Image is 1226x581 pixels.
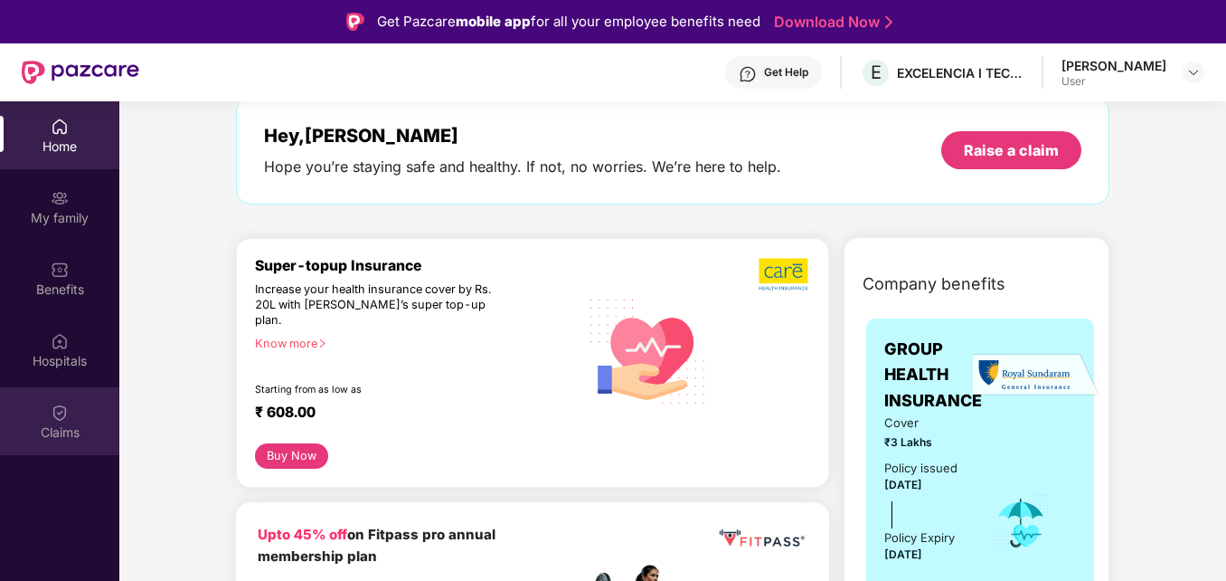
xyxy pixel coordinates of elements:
[22,61,139,84] img: New Pazcare Logo
[264,157,781,176] div: Hope you’re staying safe and healthy. If not, no worries. We’re here to help.
[774,13,887,32] a: Download Now
[258,526,347,543] b: Upto 45% off
[346,13,364,31] img: Logo
[255,443,327,470] button: Buy Now
[1061,74,1166,89] div: User
[255,257,579,274] div: Super-topup Insurance
[897,64,1023,81] div: EXCELENCIA I TECH CONSULTING PRIVATE LIMITED
[884,529,955,548] div: Policy Expiry
[255,337,568,349] div: Know more
[884,337,982,414] span: GROUP HEALTH INSURANCE
[51,261,69,279] img: svg+xml;base64,PHN2ZyBpZD0iQmVuZWZpdHMiIHhtbG5zPSJodHRwOi8vd3d3LnczLm9yZy8yMDAwL3N2ZyIgd2lkdGg9Ij...
[258,526,495,565] b: on Fitpass pro annual membership plan
[884,478,922,491] span: [DATE]
[264,125,781,147] div: Hey, [PERSON_NAME]
[1186,65,1201,80] img: svg+xml;base64,PHN2ZyBpZD0iRHJvcGRvd24tMzJ4MzIiIHhtbG5zPSJodHRwOi8vd3d3LnczLm9yZy8yMDAwL3N2ZyIgd2...
[51,189,69,207] img: svg+xml;base64,PHN2ZyB3aWR0aD0iMjAiIGhlaWdodD0iMjAiIHZpZXdCb3g9IjAgMCAyMCAyMCIgZmlsbD0ibm9uZSIgeG...
[863,271,1005,297] span: Company benefits
[255,404,561,425] div: ₹ 608.00
[759,257,810,291] img: b5dec4f62d2307b9de63beb79f102df3.png
[579,280,717,421] img: svg+xml;base64,PHN2ZyB4bWxucz0iaHR0cDovL3d3dy53My5vcmcvMjAwMC9zdmciIHhtbG5zOnhsaW5rPSJodHRwOi8vd3...
[255,282,501,329] div: Increase your health insurance cover by Rs. 20L with [PERSON_NAME]’s super top-up plan.
[973,353,1099,397] img: insurerLogo
[317,338,327,348] span: right
[992,493,1051,553] img: icon
[255,384,502,396] div: Starting from as low as
[884,548,922,561] span: [DATE]
[377,11,760,33] div: Get Pazcare for all your employee benefits need
[51,332,69,350] img: svg+xml;base64,PHN2ZyBpZD0iSG9zcGl0YWxzIiB4bWxucz0iaHR0cDovL3d3dy53My5vcmcvMjAwMC9zdmciIHdpZHRoPS...
[884,434,967,452] span: ₹3 Lakhs
[884,459,957,478] div: Policy issued
[739,65,757,83] img: svg+xml;base64,PHN2ZyBpZD0iSGVscC0zMngzMiIgeG1sbnM9Imh0dHA6Ly93d3cudzMub3JnLzIwMDAvc3ZnIiB3aWR0aD...
[884,414,967,433] span: Cover
[1061,57,1166,74] div: [PERSON_NAME]
[51,404,69,422] img: svg+xml;base64,PHN2ZyBpZD0iQ2xhaW0iIHhtbG5zPSJodHRwOi8vd3d3LnczLm9yZy8yMDAwL3N2ZyIgd2lkdGg9IjIwIi...
[871,62,882,83] span: E
[456,13,531,30] strong: mobile app
[964,140,1059,160] div: Raise a claim
[716,524,807,553] img: fppp.png
[764,65,808,80] div: Get Help
[885,13,892,32] img: Stroke
[51,118,69,136] img: svg+xml;base64,PHN2ZyBpZD0iSG9tZSIgeG1sbnM9Imh0dHA6Ly93d3cudzMub3JnLzIwMDAvc3ZnIiB3aWR0aD0iMjAiIG...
